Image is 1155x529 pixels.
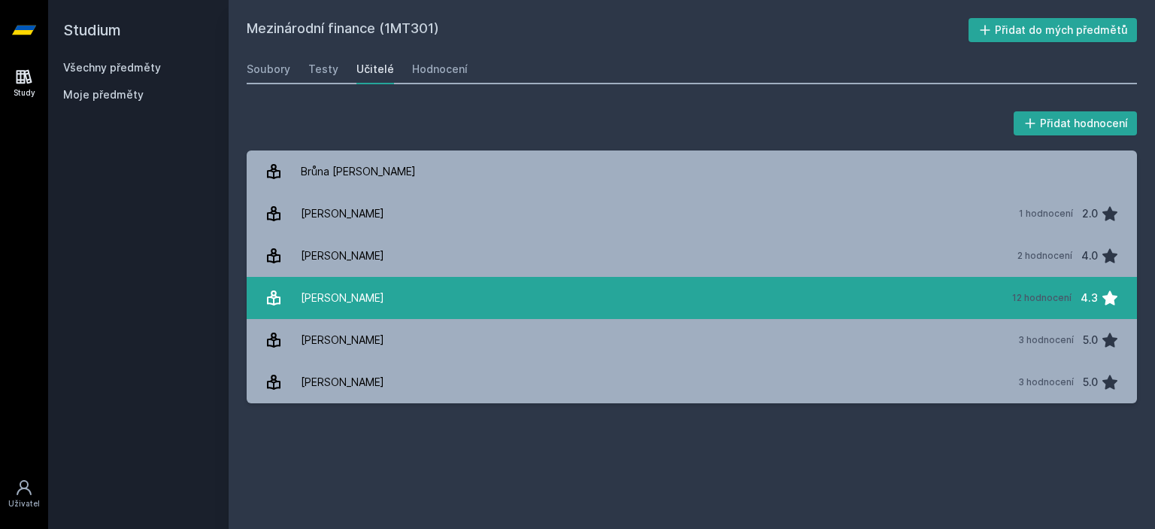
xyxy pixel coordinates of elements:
[1012,292,1072,304] div: 12 hodnocení
[412,62,468,77] div: Hodnocení
[1083,367,1098,397] div: 5.0
[308,62,338,77] div: Testy
[8,498,40,509] div: Uživatel
[1019,208,1073,220] div: 1 hodnocení
[308,54,338,84] a: Testy
[301,157,416,187] div: Brůna [PERSON_NAME]
[412,54,468,84] a: Hodnocení
[356,54,394,84] a: Učitelé
[1081,283,1098,313] div: 4.3
[63,61,161,74] a: Všechny předměty
[1082,199,1098,229] div: 2.0
[14,87,35,99] div: Study
[3,60,45,106] a: Study
[1081,241,1098,271] div: 4.0
[1018,334,1074,346] div: 3 hodnocení
[247,62,290,77] div: Soubory
[247,319,1137,361] a: [PERSON_NAME] 3 hodnocení 5.0
[969,18,1138,42] button: Přidat do mých předmětů
[247,193,1137,235] a: [PERSON_NAME] 1 hodnocení 2.0
[301,325,384,355] div: [PERSON_NAME]
[1014,111,1138,135] button: Přidat hodnocení
[1083,325,1098,355] div: 5.0
[247,18,969,42] h2: Mezinárodní finance (1MT301)
[3,471,45,517] a: Uživatel
[1017,250,1072,262] div: 2 hodnocení
[247,235,1137,277] a: [PERSON_NAME] 2 hodnocení 4.0
[247,277,1137,319] a: [PERSON_NAME] 12 hodnocení 4.3
[356,62,394,77] div: Učitelé
[63,87,144,102] span: Moje předměty
[247,361,1137,403] a: [PERSON_NAME] 3 hodnocení 5.0
[247,54,290,84] a: Soubory
[301,283,384,313] div: [PERSON_NAME]
[301,367,384,397] div: [PERSON_NAME]
[1018,376,1074,388] div: 3 hodnocení
[301,199,384,229] div: [PERSON_NAME]
[301,241,384,271] div: [PERSON_NAME]
[247,150,1137,193] a: Brůna [PERSON_NAME]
